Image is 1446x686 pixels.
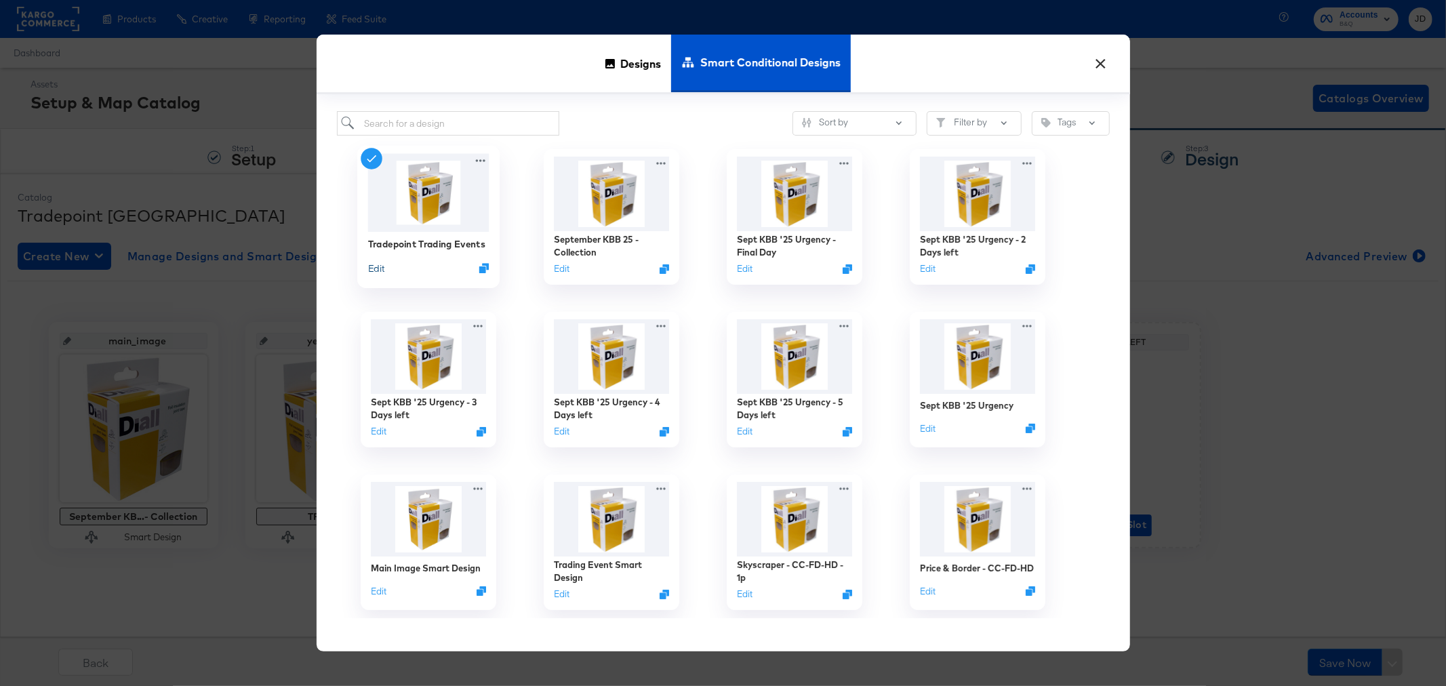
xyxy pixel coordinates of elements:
[660,590,669,599] svg: Duplicate
[544,475,679,610] div: Trading Event Smart DesignEditDuplicate
[361,475,496,610] div: Main Image Smart DesignEditDuplicate
[371,426,386,439] button: Edit
[1041,118,1051,127] svg: Tag
[371,562,481,575] div: Main Image Smart Design
[737,396,852,421] div: Sept KBB '25 Urgency - 5 Days left
[802,118,811,127] svg: Sliders
[727,312,862,447] div: Sept KBB '25 Urgency - 5 Days leftEditDuplicate
[737,263,752,276] button: Edit
[920,585,936,598] button: Edit
[737,157,852,231] img: 5397007107425_03c_BQ
[737,559,852,584] div: Skyscraper - CC-FD-HD - 1p
[920,482,1035,557] img: 5397007107425_03c_BQ
[920,263,936,276] button: Edit
[477,427,486,437] svg: Duplicate
[920,233,1035,258] div: Sept KBB '25 Urgency - 2 Days left
[843,427,852,437] svg: Duplicate
[737,233,852,258] div: Sept KBB '25 Urgency - Final Day
[554,588,569,601] button: Edit
[1026,424,1035,433] svg: Duplicate
[361,312,496,447] div: Sept KBB '25 Urgency - 3 Days leftEditDuplicate
[554,319,669,394] img: 5397007107425_03c_BQ
[910,149,1045,285] div: Sept KBB '25 Urgency - 2 Days leftEditDuplicate
[544,149,679,285] div: September KBB 25 - CollectionEditDuplicate
[371,482,486,557] img: _IsYFAMyHwPp96RU10N8FQ.jpg
[920,399,1013,412] div: Sept KBB '25 Urgency
[367,154,489,232] img: 5397007107425_03c_BQ
[727,149,862,285] div: Sept KBB '25 Urgency - Final DayEditDuplicate
[792,111,917,136] button: SlidersSort by
[660,427,669,437] svg: Duplicate
[367,262,384,275] button: Edit
[660,264,669,274] svg: Duplicate
[371,585,386,598] button: Edit
[554,157,669,231] img: 5397007107425_03c_BQ
[371,319,486,394] img: 5397007107425_03c_BQ
[554,263,569,276] button: Edit
[936,118,946,127] svg: Filter
[737,482,852,557] img: 5397007107425_03c_BQ
[920,319,1035,394] img: 5397007107425_03c_BQ
[910,475,1045,610] div: Price & Border - CC-FD-HDEditDuplicate
[554,426,569,439] button: Edit
[479,263,489,273] svg: Duplicate
[1032,111,1110,136] button: TagTags
[337,111,560,136] input: Search for a design
[554,559,669,584] div: Trading Event Smart Design
[554,482,669,557] img: 5397007107425_03c_BQ
[910,312,1045,447] div: Sept KBB '25 UrgencyEditDuplicate
[920,422,936,435] button: Edit
[920,562,1034,575] div: Price & Border - CC-FD-HD
[843,264,852,274] svg: Duplicate
[920,157,1035,231] img: 5397007107425_03c_BQ
[620,33,661,93] span: Designs
[737,588,752,601] button: Edit
[1089,48,1113,73] button: ×
[554,233,669,258] div: September KBB 25 - Collection
[727,475,862,610] div: Skyscraper - CC-FD-HD - 1pEditDuplicate
[357,146,500,288] div: Tradepoint Trading EventsEditDuplicate
[554,396,669,421] div: Sept KBB '25 Urgency - 4 Days left
[843,590,852,599] svg: Duplicate
[371,396,486,421] div: Sept KBB '25 Urgency - 3 Days left
[477,586,486,596] svg: Duplicate
[737,426,752,439] button: Edit
[1026,264,1035,274] svg: Duplicate
[700,33,841,92] span: Smart Conditional Designs
[927,111,1022,136] button: FilterFilter by
[1026,586,1035,596] svg: Duplicate
[544,312,679,447] div: Sept KBB '25 Urgency - 4 Days leftEditDuplicate
[737,319,852,394] img: 5397007107425_03c_BQ
[367,237,485,250] div: Tradepoint Trading Events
